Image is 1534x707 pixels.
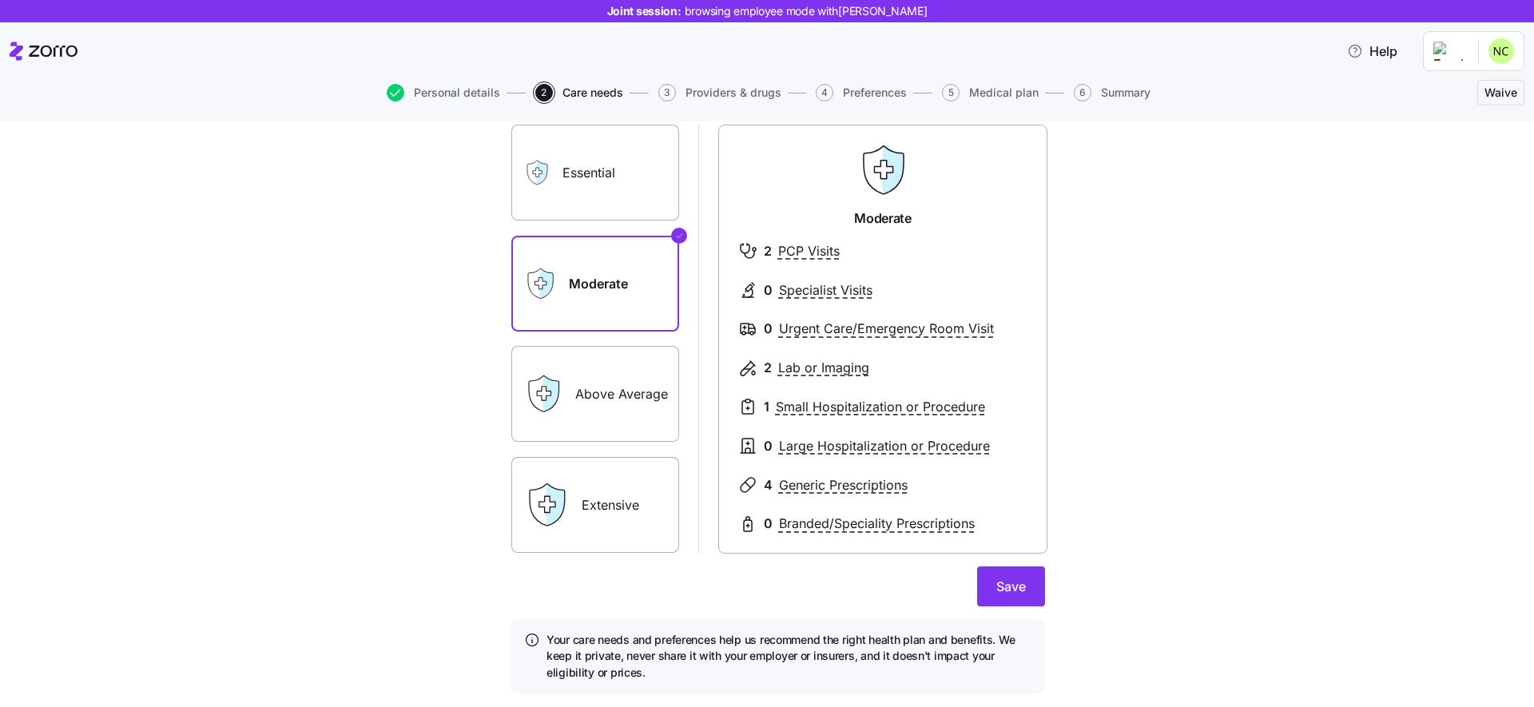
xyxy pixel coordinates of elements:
span: PCP Visits [778,241,840,261]
span: Save [996,577,1026,596]
button: Save [977,566,1045,606]
span: Specialist Visits [779,280,872,300]
span: 0 [764,514,773,534]
button: 4Preferences [816,84,907,101]
label: Moderate [511,236,679,332]
button: 5Medical plan [942,84,1039,101]
span: 3 [658,84,676,101]
img: fdfc4b79fdd8429d5290eac3c95e5331 [1488,38,1514,64]
label: Essential [511,125,679,220]
span: Small Hospitalization or Procedure [776,397,985,417]
button: Help [1334,35,1410,67]
span: Providers & drugs [686,87,781,98]
span: Large Hospitalization or Procedure [779,436,990,456]
span: Summary [1101,87,1150,98]
a: 2Care needs [532,84,623,101]
span: Generic Prescriptions [779,475,908,495]
label: Extensive [511,457,679,553]
span: 2 [764,241,772,261]
span: 4 [816,84,833,101]
button: 6Summary [1074,84,1150,101]
span: 2 [535,84,553,101]
span: 2 [764,358,772,378]
span: Urgent Care/Emergency Room Visit [779,319,994,339]
button: 3Providers & drugs [658,84,781,101]
span: Help [1347,42,1397,61]
span: 0 [764,436,773,456]
span: Personal details [414,87,500,98]
span: Lab or Imaging [778,358,869,378]
span: Care needs [562,87,623,98]
span: Branded/Speciality Prescriptions [779,514,975,534]
button: Personal details [387,84,500,101]
svg: Checkmark [674,226,684,245]
img: Employer logo [1433,42,1465,61]
span: Joint session: [607,3,928,19]
a: Personal details [383,84,500,101]
label: Above Average [511,346,679,442]
h4: Your care needs and preferences help us recommend the right health plan and benefits. We keep it ... [546,632,1032,681]
button: 2Care needs [535,84,623,101]
span: 6 [1074,84,1091,101]
span: Waive [1484,85,1517,101]
span: 1 [764,397,769,417]
span: browsing employee mode with [PERSON_NAME] [685,3,928,19]
span: 5 [942,84,960,101]
span: Preferences [843,87,907,98]
button: Waive [1477,80,1524,105]
span: 4 [764,475,773,495]
span: 0 [764,319,773,339]
span: Medical plan [969,87,1039,98]
span: Moderate [854,209,911,228]
span: 0 [764,280,773,300]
